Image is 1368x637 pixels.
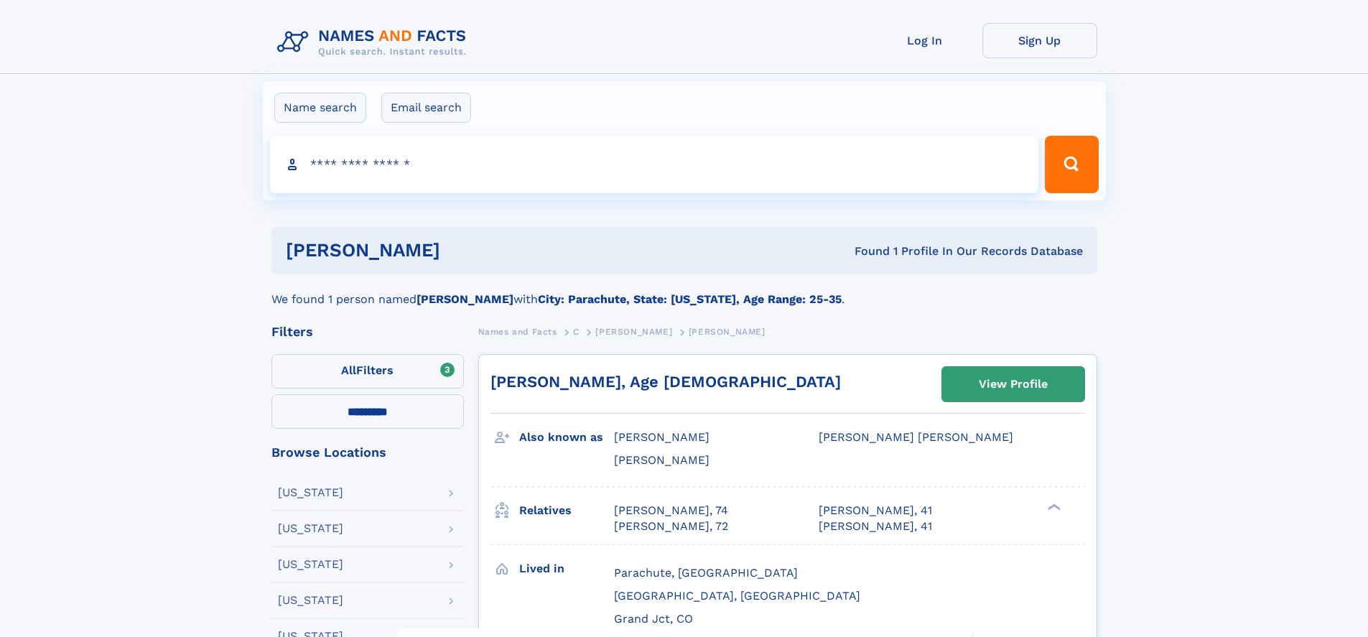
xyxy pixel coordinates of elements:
span: C [573,327,580,337]
div: [US_STATE] [278,523,343,534]
div: Found 1 Profile In Our Records Database [647,243,1083,259]
span: [PERSON_NAME] [595,327,672,337]
span: Parachute, [GEOGRAPHIC_DATA] [614,566,798,580]
a: Sign Up [982,23,1097,58]
b: City: Parachute, State: [US_STATE], Age Range: 25-35 [538,292,842,306]
a: Log In [867,23,982,58]
button: Search Button [1045,136,1098,193]
div: View Profile [979,368,1048,401]
input: search input [270,136,1039,193]
a: [PERSON_NAME], Age [DEMOGRAPHIC_DATA] [490,373,841,391]
div: [US_STATE] [278,595,343,606]
h3: Relatives [519,498,614,523]
a: View Profile [942,367,1084,401]
span: [GEOGRAPHIC_DATA], [GEOGRAPHIC_DATA] [614,589,860,603]
span: [PERSON_NAME] [614,453,709,467]
h3: Lived in [519,557,614,581]
div: [US_STATE] [278,487,343,498]
img: Logo Names and Facts [271,23,478,62]
h1: [PERSON_NAME] [286,241,648,259]
div: We found 1 person named with . [271,274,1097,308]
div: Filters [271,325,464,338]
a: C [573,322,580,340]
span: Grand Jct, CO [614,612,693,626]
h3: Also known as [519,425,614,450]
span: [PERSON_NAME] [689,327,766,337]
div: ❯ [1044,502,1061,511]
span: [PERSON_NAME] [PERSON_NAME] [819,430,1013,444]
label: Filters [271,354,464,389]
a: [PERSON_NAME], 72 [614,519,728,534]
label: Name search [274,93,366,123]
a: [PERSON_NAME], 41 [819,519,932,534]
a: [PERSON_NAME], 41 [819,503,932,519]
a: Names and Facts [478,322,557,340]
a: [PERSON_NAME] [595,322,672,340]
label: Email search [381,93,471,123]
a: [PERSON_NAME], 74 [614,503,728,519]
b: [PERSON_NAME] [417,292,513,306]
span: All [341,363,356,377]
div: Browse Locations [271,446,464,459]
span: [PERSON_NAME] [614,430,709,444]
div: [US_STATE] [278,559,343,570]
